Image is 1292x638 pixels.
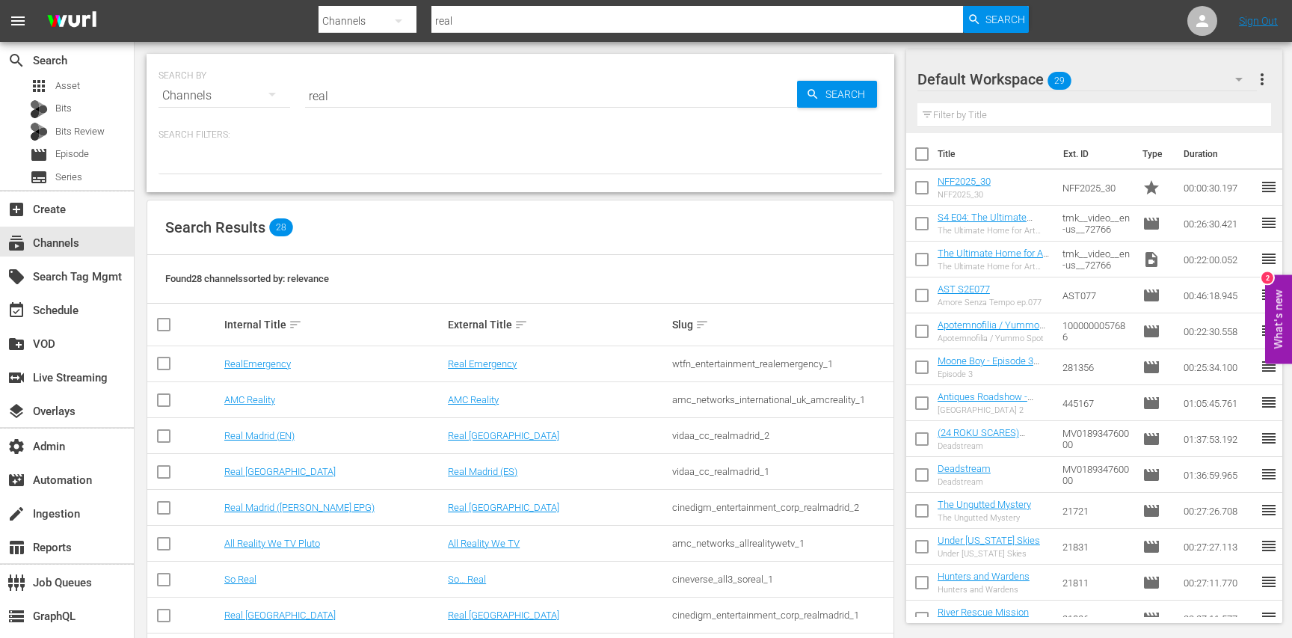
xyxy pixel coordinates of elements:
[1142,251,1160,269] span: Video
[224,610,336,621] a: Real [GEOGRAPHIC_DATA]
[1142,502,1160,520] span: Episode
[938,283,990,295] a: AST S2E077
[1056,206,1136,242] td: tmk__video__en-us__72766
[1178,277,1260,313] td: 00:46:18.945
[1056,349,1136,385] td: 281356
[1261,272,1273,283] div: 2
[1142,215,1160,233] span: Episode
[1260,393,1278,411] span: reorder
[1142,610,1160,628] span: Episode
[269,218,293,236] span: 28
[7,301,25,319] span: Schedule
[938,499,1031,510] a: The Ungutted Mystery
[448,466,517,477] a: Real Madrid (ES)
[963,6,1029,33] button: Search
[7,234,25,252] span: Channels
[938,369,1051,379] div: Episode 3
[7,505,25,523] span: Ingestion
[1260,286,1278,304] span: reorder
[1178,601,1260,637] td: 00:27:11.577
[1142,179,1160,197] span: Promo
[1056,385,1136,421] td: 445167
[938,549,1040,559] div: Under [US_STATE] Skies
[797,81,877,108] button: Search
[985,6,1025,33] span: Search
[1142,430,1160,448] span: Episode
[917,58,1257,100] div: Default Workspace
[30,146,48,164] span: Episode
[1142,574,1160,592] span: Episode
[1142,394,1160,412] span: Episode
[1178,565,1260,601] td: 00:27:11.770
[7,574,25,592] span: Job Queues
[55,170,82,185] span: Series
[938,571,1030,582] a: Hunters and Wardens
[938,319,1045,342] a: Apotemnofilia / Yummo Spot
[1056,421,1136,457] td: MV018934760000
[1178,421,1260,457] td: 01:37:53.192
[1260,573,1278,591] span: reorder
[7,52,25,70] span: Search
[938,607,1029,618] a: River Rescue Mission
[1260,322,1278,340] span: reorder
[7,607,25,625] span: GraphQL
[55,124,105,139] span: Bits Review
[938,298,1042,307] div: Amore Senza Tempo ep.077
[7,438,25,456] span: Admin
[1260,358,1278,375] span: reorder
[1178,349,1260,385] td: 00:25:34.100
[938,535,1040,546] a: Under [US_STATE] Skies
[1175,133,1264,175] th: Duration
[1056,313,1136,349] td: 1000000057686
[672,358,891,369] div: wtfn_entertainment_realemergency_1
[1056,601,1136,637] td: 21836
[938,405,1051,415] div: [GEOGRAPHIC_DATA] 2
[448,430,559,441] a: Real [GEOGRAPHIC_DATA]
[224,538,320,549] a: All Reality We TV Pluto
[1260,501,1278,519] span: reorder
[938,477,991,487] div: Deadstream
[224,574,256,585] a: So Real
[938,441,1051,451] div: Deadstream
[1260,214,1278,232] span: reorder
[938,355,1039,378] a: Moone Boy - Episode 3 (S1E3)
[1260,609,1278,627] span: reorder
[672,430,891,441] div: vidaa_cc_realmadrid_2
[938,334,1051,343] div: Apotemnofilia / Yummo Spot
[672,574,891,585] div: cineverse_all3_soreal_1
[224,430,295,441] a: Real Madrid (EN)
[30,77,48,95] span: Asset
[1260,178,1278,196] span: reorder
[1142,358,1160,376] span: Episode
[1056,277,1136,313] td: AST077
[448,394,499,405] a: AMC Reality
[1048,65,1071,96] span: 29
[672,610,891,621] div: cinedigm_entertainment_corp_realmadrid_1
[36,4,108,39] img: ans4CAIJ8jUAAAAAAAAAAAAAAAAAAAAAAAAgQb4GAAAAAAAAAAAAAAAAAAAAAAAAJMjXAAAAAAAAAAAAAAAAAAAAAAAAgAT5G...
[1133,133,1175,175] th: Type
[1239,15,1278,27] a: Sign Out
[938,427,1025,450] a: (24 ROKU SCARES) Deadstream
[1253,61,1271,97] button: more_vert
[30,123,48,141] div: Bits Review
[938,248,1049,270] a: The Ultimate Home for Art Lovers
[448,502,559,513] a: Real [GEOGRAPHIC_DATA]
[938,190,991,200] div: NFF2025_30
[448,316,667,334] div: External Title
[1178,457,1260,493] td: 01:36:59.965
[159,129,882,141] p: Search Filters:
[1260,250,1278,268] span: reorder
[1056,170,1136,206] td: NFF2025_30
[224,316,443,334] div: Internal Title
[55,147,89,162] span: Episode
[7,369,25,387] span: Live Streaming
[224,466,336,477] a: Real [GEOGRAPHIC_DATA]
[672,316,891,334] div: Slug
[1056,565,1136,601] td: 21811
[9,12,27,30] span: menu
[938,226,1051,236] div: The Ultimate Home for Art Lovers
[938,391,1036,425] a: Antiques Roadshow - [GEOGRAPHIC_DATA] 2 (S47E13)
[938,513,1031,523] div: The Ungutted Mystery
[55,101,72,116] span: Bits
[938,262,1051,272] div: The Ultimate Home for Art Lovers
